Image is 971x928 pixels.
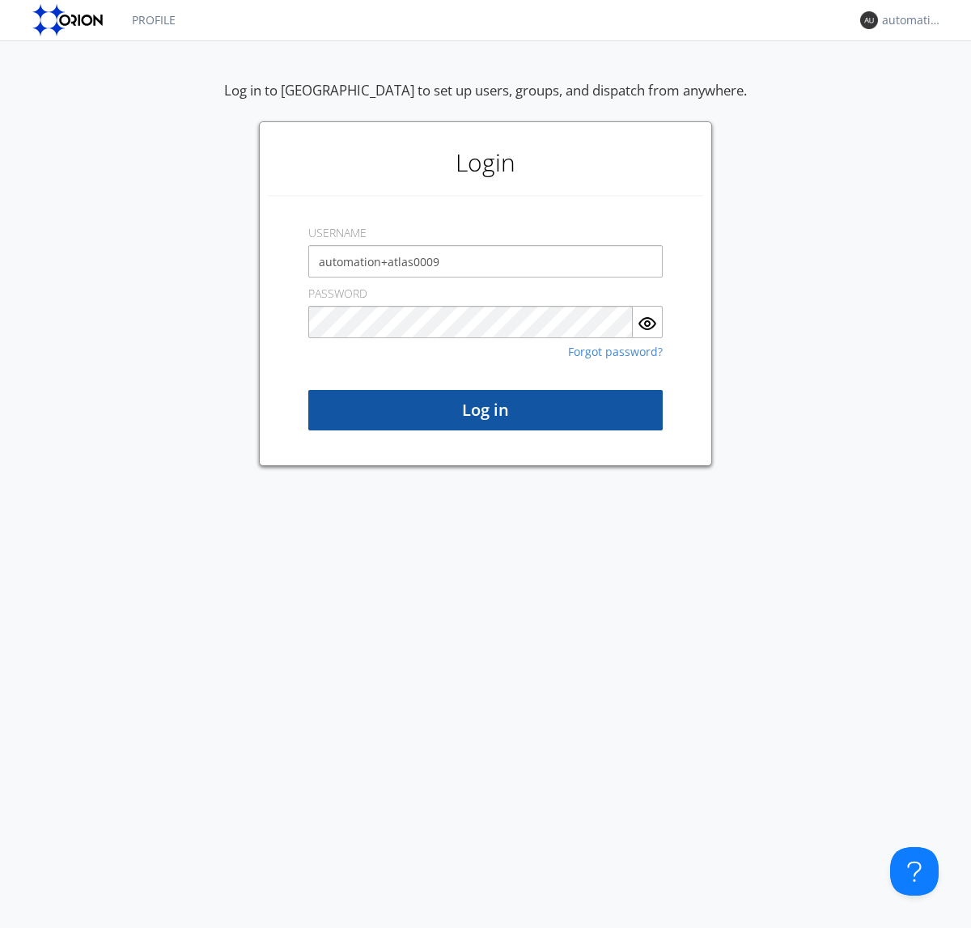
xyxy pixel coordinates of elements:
iframe: Toggle Customer Support [890,847,939,896]
button: Log in [308,390,663,430]
input: Password [308,306,633,338]
div: Log in to [GEOGRAPHIC_DATA] to set up users, groups, and dispatch from anywhere. [224,81,747,121]
a: Forgot password? [568,346,663,358]
h1: Login [268,130,703,195]
div: automation+atlas0009 [882,12,943,28]
img: eye.svg [638,314,657,333]
label: PASSWORD [308,286,367,302]
button: Show Password [633,306,663,338]
img: 373638.png [860,11,878,29]
label: USERNAME [308,225,367,241]
img: orion-labs-logo.svg [32,4,108,36]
